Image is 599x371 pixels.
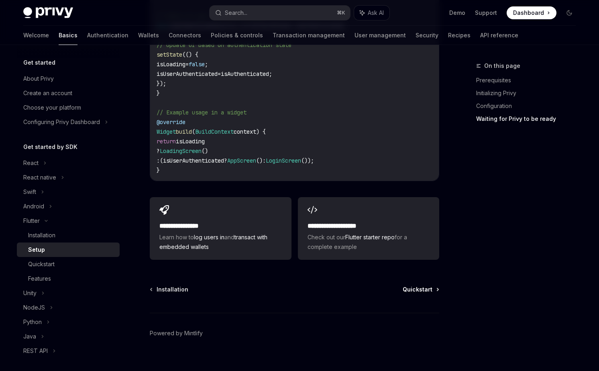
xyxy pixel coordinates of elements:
[475,9,497,17] a: Support
[17,100,120,115] a: Choose your platform
[194,234,224,241] a: log users in
[59,26,77,45] a: Basics
[17,71,120,86] a: About Privy
[157,109,247,116] span: // Example usage in a widget
[23,187,36,197] div: Swift
[205,61,208,68] span: ;
[273,26,345,45] a: Transaction management
[480,26,518,45] a: API reference
[23,117,100,127] div: Configuring Privy Dashboard
[23,216,40,226] div: Flutter
[403,285,432,294] span: Quickstart
[23,58,55,67] h5: Get started
[23,103,81,112] div: Choose your platform
[157,61,185,68] span: isLoading
[157,70,218,77] span: isUserAuthenticated
[138,26,159,45] a: Wallets
[23,303,45,312] div: NodeJS
[234,128,266,135] span: context) {
[189,61,205,68] span: false
[195,128,234,135] span: BuildContext
[157,51,182,58] span: setState
[150,329,203,337] a: Powered by Mintlify
[23,7,73,18] img: dark logo
[218,70,221,77] span: =
[507,6,556,19] a: Dashboard
[182,51,198,58] span: (() {
[87,26,128,45] a: Authentication
[23,142,77,152] h5: Get started by SDK
[17,243,120,257] a: Setup
[301,157,314,164] span: ());
[403,285,438,294] a: Quickstart
[28,274,51,283] div: Features
[337,10,345,16] span: ⌘ K
[484,61,520,71] span: On this page
[151,285,188,294] a: Installation
[476,112,582,125] a: Waiting for Privy to be ready
[176,128,192,135] span: build
[157,90,160,97] span: }
[211,26,263,45] a: Policies & controls
[159,232,281,252] span: Learn how to and
[227,157,256,164] span: AppScreen
[160,157,224,164] span: (isUserAuthenticated
[476,87,582,100] a: Initializing Privy
[185,61,189,68] span: =
[28,245,45,255] div: Setup
[345,234,395,241] a: Flutter starter repo
[157,41,291,49] span: // Update UI based on authentication state
[176,138,205,145] span: isLoading
[157,157,160,164] span: :
[160,147,202,155] span: LoadingScreen
[513,9,544,17] span: Dashboard
[368,9,384,17] span: Ask AI
[416,26,438,45] a: Security
[157,80,166,87] span: });
[23,202,44,211] div: Android
[157,118,185,126] span: @override
[23,317,42,327] div: Python
[28,230,55,240] div: Installation
[17,257,120,271] a: Quickstart
[563,6,576,19] button: Toggle dark mode
[157,167,160,174] span: }
[157,128,176,135] span: Widget
[17,228,120,243] a: Installation
[23,88,72,98] div: Create an account
[23,346,48,356] div: REST API
[449,9,465,17] a: Demo
[266,157,301,164] span: LoginScreen
[476,100,582,112] a: Configuration
[221,70,272,77] span: isAuthenticated;
[17,86,120,100] a: Create an account
[210,6,350,20] button: Search...⌘K
[308,232,430,252] span: Check out our for a complete example
[150,197,291,260] a: **** **** **** *Learn how tolog users inandtransact with embedded wallets
[23,173,56,182] div: React native
[23,26,49,45] a: Welcome
[263,157,266,164] span: :
[476,74,582,87] a: Prerequisites
[23,288,37,298] div: Unity
[256,157,263,164] span: ()
[17,271,120,286] a: Features
[202,147,208,155] span: ()
[224,157,227,164] span: ?
[169,26,201,45] a: Connectors
[23,74,54,84] div: About Privy
[354,6,389,20] button: Ask AI
[23,332,36,341] div: Java
[225,8,247,18] div: Search...
[157,138,176,145] span: return
[157,285,188,294] span: Installation
[28,259,55,269] div: Quickstart
[448,26,471,45] a: Recipes
[23,158,39,168] div: React
[157,147,160,155] span: ?
[192,128,195,135] span: (
[355,26,406,45] a: User management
